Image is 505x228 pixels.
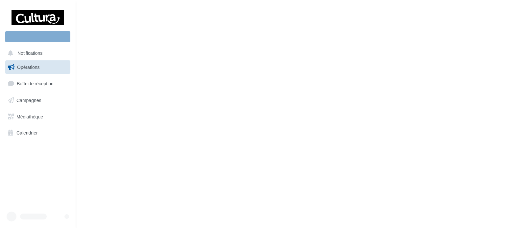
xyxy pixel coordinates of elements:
span: Boîte de réception [17,81,54,86]
span: Campagnes [16,97,41,103]
a: Boîte de réception [4,76,72,91]
span: Opérations [17,64,39,70]
div: Nouvelle campagne [5,31,70,42]
span: Médiathèque [16,114,43,119]
a: Opérations [4,60,72,74]
span: Notifications [17,51,42,56]
span: Calendrier [16,130,38,135]
a: Médiathèque [4,110,72,124]
a: Calendrier [4,126,72,140]
a: Campagnes [4,93,72,107]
